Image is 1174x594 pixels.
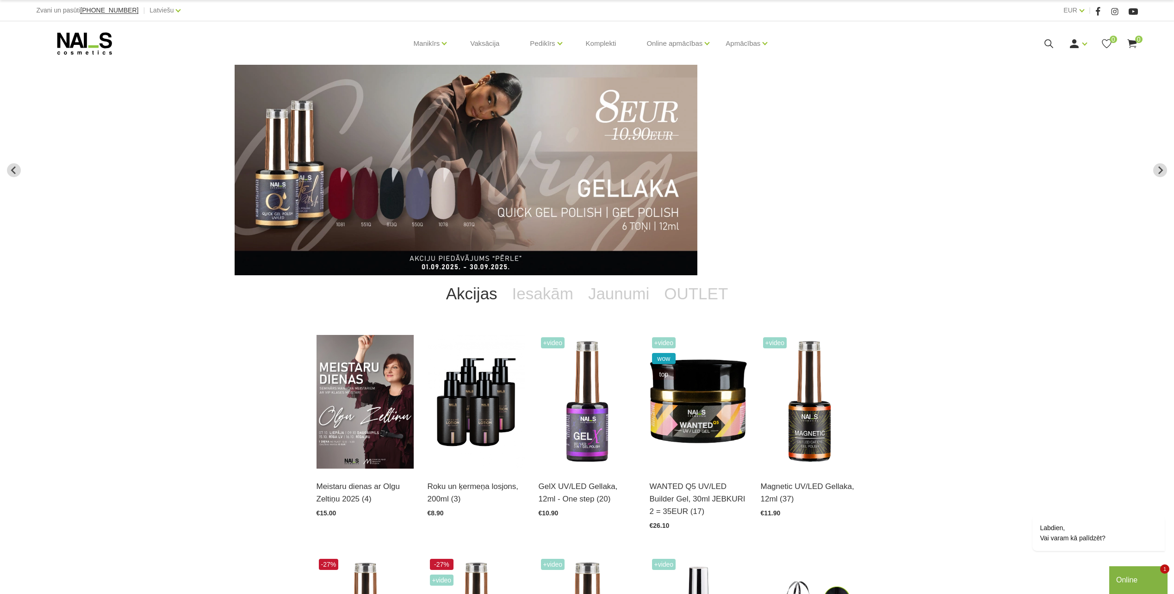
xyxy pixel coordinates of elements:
span: +Video [652,559,676,570]
div: Zvani un pasūti [36,5,138,16]
button: Previous slide [7,163,21,177]
a: Meistaru dienas ar Olgu Zeltiņu 2025 (4) [317,480,414,505]
a: OUTLET [657,275,735,312]
img: Gels WANTED NAILS cosmetics tehniķu komanda ir radījusi gelu, kas ilgi jau ir katra meistara mekl... [650,335,747,469]
a: Akcijas [439,275,505,312]
a: Manikīrs [414,25,440,62]
span: +Video [652,337,676,348]
a: Komplekti [578,21,624,66]
a: Roku un ķermeņa losjons, 200ml (3) [428,480,525,505]
span: +Video [763,337,787,348]
a: 0 [1126,38,1138,49]
span: 0 [1135,36,1143,43]
a: 0 [1101,38,1112,49]
a: Jaunumi [581,275,657,312]
img: ✨ Meistaru dienas ar Olgu Zeltiņu 2025 ✨🍂 RUDENS / Seminārs manikīra meistariem 🍂📍 Liepāja – 7. o... [317,335,414,469]
span: wow [652,353,676,364]
span: | [143,5,145,16]
a: [PHONE_NUMBER] [80,7,138,14]
span: top [652,369,676,380]
a: GelX UV/LED Gellaka, 12ml - One step (20) [539,480,636,505]
button: Next slide [1153,163,1167,177]
li: 4 of 12 [235,65,939,275]
span: €10.90 [539,509,559,517]
span: [PHONE_NUMBER] [80,6,138,14]
span: -27% [319,559,339,570]
iframe: chat widget [1003,432,1169,562]
a: Iesakām [505,275,581,312]
span: | [1089,5,1091,16]
iframe: chat widget [1109,564,1169,594]
a: Pedikīrs [530,25,555,62]
img: BAROJOŠS roku un ķermeņa LOSJONSBALI COCONUT barojošs roku un ķermeņa losjons paredzēts jebkura t... [428,335,525,469]
span: -27% [430,559,454,570]
img: Ilgnoturīga gellaka, kas sastāv no metāla mikrodaļiņām, kuras īpaša magnēta ietekmē var pārvērst ... [761,335,858,469]
span: €15.00 [317,509,336,517]
a: WANTED Q5 UV/LED Builder Gel, 30ml JEBKURI 2 = 35EUR (17) [650,480,747,518]
span: €8.90 [428,509,444,517]
span: +Video [430,575,454,586]
span: €26.10 [650,522,670,529]
a: EUR [1063,5,1077,16]
img: Trīs vienā - bāze, tonis, tops (trausliem nagiem vēlams papildus lietot bāzi). Ilgnoturīga un int... [539,335,636,469]
span: +Video [541,337,565,348]
a: Latviešu [149,5,174,16]
a: Online apmācības [646,25,702,62]
a: Apmācības [726,25,760,62]
span: +Video [541,559,565,570]
span: 0 [1110,36,1117,43]
a: Magnetic UV/LED Gellaka, 12ml (37) [761,480,858,505]
span: €11.90 [761,509,781,517]
a: Vaksācija [463,21,507,66]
